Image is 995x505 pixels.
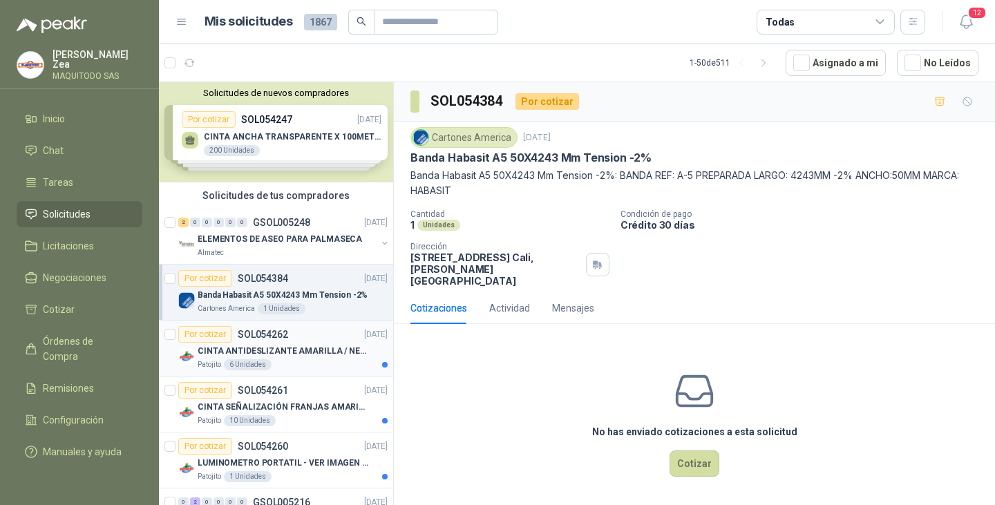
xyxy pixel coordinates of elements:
span: Inicio [43,111,65,126]
p: [DATE] [364,440,388,453]
p: [DATE] [364,272,388,285]
p: Almatec [198,247,224,258]
p: LUMINOMETRO PORTATIL - VER IMAGEN ADJUNTA [198,457,370,470]
div: Solicitudes de nuevos compradoresPor cotizarSOL054247[DATE] CINTA ANCHA TRANSPARENTE X 100METROS2... [159,82,393,182]
span: Cotizar [43,302,75,317]
p: [PERSON_NAME] Zea [53,50,142,69]
a: Configuración [17,407,142,433]
span: 12 [967,6,987,19]
button: Cotizar [670,450,719,477]
div: 0 [214,218,224,227]
span: Solicitudes [43,207,91,222]
p: Crédito 30 días [620,219,989,231]
p: GSOL005248 [253,218,310,227]
div: 2 [178,218,189,227]
span: Órdenes de Compra [43,334,129,364]
span: Remisiones [43,381,94,396]
a: Tareas [17,169,142,196]
p: SOL054262 [238,330,288,339]
a: Por cotizarSOL054261[DATE] Company LogoCINTA SEÑALIZACIÓN FRANJAS AMARILLAS NEGRAPatojito10 Unidades [159,377,393,432]
p: CINTA ANTIDESLIZANTE AMARILLA / NEGRA [198,345,370,358]
div: 0 [202,218,212,227]
span: Tareas [43,175,73,190]
span: Chat [43,143,64,158]
p: Banda Habasit A5 50X4243 Mm Tension -2% [198,289,368,302]
span: search [357,17,366,26]
p: Patojito [198,471,221,482]
p: [DATE] [364,384,388,397]
p: [DATE] [364,328,388,341]
a: 2 0 0 0 0 0 GSOL005248[DATE] Company LogoELEMENTOS DE ASEO PARA PALMASECAAlmatec [178,214,390,258]
div: 10 Unidades [224,415,276,426]
div: Cartones America [410,127,518,148]
img: Company Logo [17,52,44,78]
span: Licitaciones [43,238,94,254]
a: Por cotizarSOL054262[DATE] Company LogoCINTA ANTIDESLIZANTE AMARILLA / NEGRAPatojito6 Unidades [159,321,393,377]
p: [DATE] [523,131,551,144]
a: Por cotizarSOL054260[DATE] Company LogoLUMINOMETRO PORTATIL - VER IMAGEN ADJUNTAPatojito1 Unidades [159,432,393,488]
a: Órdenes de Compra [17,328,142,370]
div: Actividad [489,301,530,316]
a: Remisiones [17,375,142,401]
p: Banda Habasit A5 50X4243 Mm Tension -2% [410,151,652,165]
a: Licitaciones [17,233,142,259]
div: Por cotizar [178,382,232,399]
span: 1867 [304,14,337,30]
p: SOL054384 [238,274,288,283]
a: Cotizar [17,296,142,323]
div: 1 Unidades [224,471,272,482]
span: Configuración [43,412,104,428]
div: Por cotizar [178,438,232,455]
img: Company Logo [178,236,195,253]
div: Todas [766,15,795,30]
p: [STREET_ADDRESS] Cali , [PERSON_NAME][GEOGRAPHIC_DATA] [410,251,580,287]
div: Mensajes [552,301,594,316]
div: 1 - 50 de 511 [690,52,775,74]
a: Negociaciones [17,265,142,291]
span: Manuales y ayuda [43,444,122,459]
a: Solicitudes [17,201,142,227]
img: Company Logo [413,130,428,145]
a: Manuales y ayuda [17,439,142,465]
span: Negociaciones [43,270,106,285]
p: Patojito [198,359,221,370]
div: Unidades [417,220,460,231]
p: 1 [410,219,415,231]
p: SOL054261 [238,385,288,395]
p: Patojito [198,415,221,426]
p: Banda Habasit A5 50X4243 Mm Tension -2%: BANDA REF: A-5 PREPARADA LARGO: 4243MM -2% ANCHO:50MM MA... [410,168,978,198]
p: CINTA SEÑALIZACIÓN FRANJAS AMARILLAS NEGRA [198,401,370,414]
div: Por cotizar [178,270,232,287]
div: 0 [190,218,200,227]
div: 0 [225,218,236,227]
a: Inicio [17,106,142,132]
h3: SOL054384 [430,90,504,112]
p: Condición de pago [620,209,989,219]
div: Solicitudes de tus compradores [159,182,393,209]
p: Cantidad [410,209,609,219]
a: Chat [17,137,142,164]
p: Dirección [410,242,580,251]
p: Cartones America [198,303,255,314]
div: Por cotizar [515,93,579,110]
button: Solicitudes de nuevos compradores [164,88,388,98]
div: 0 [237,218,247,227]
a: Por cotizarSOL054384[DATE] Company LogoBanda Habasit A5 50X4243 Mm Tension -2%Cartones America1 U... [159,265,393,321]
button: No Leídos [897,50,978,76]
img: Logo peakr [17,17,87,33]
p: MAQUITODO SAS [53,72,142,80]
p: [DATE] [364,216,388,229]
div: Por cotizar [178,326,232,343]
h1: Mis solicitudes [205,12,293,32]
div: 6 Unidades [224,359,272,370]
div: Cotizaciones [410,301,467,316]
img: Company Logo [178,292,195,309]
p: SOL054260 [238,441,288,451]
img: Company Logo [178,348,195,365]
p: ELEMENTOS DE ASEO PARA PALMASECA [198,233,362,246]
h3: No has enviado cotizaciones a esta solicitud [592,424,797,439]
button: Asignado a mi [786,50,886,76]
img: Company Logo [178,404,195,421]
button: 12 [954,10,978,35]
img: Company Logo [178,460,195,477]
